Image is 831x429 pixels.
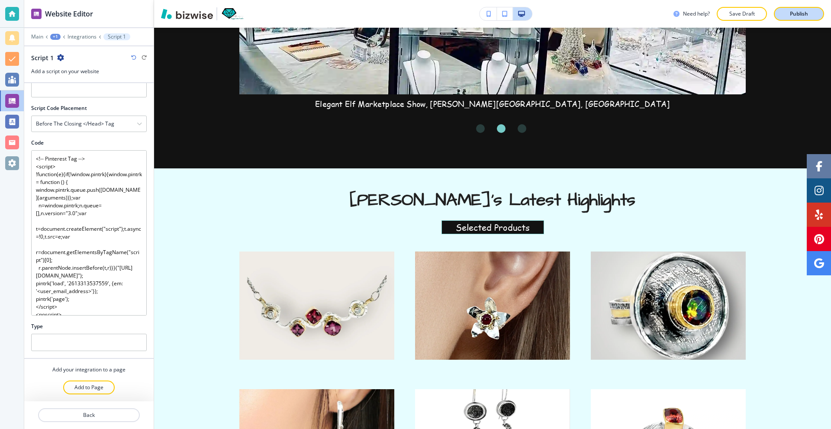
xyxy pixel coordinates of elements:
h3: Need help? [683,10,710,18]
p: Back [39,411,139,419]
img: Service media [239,252,394,360]
p: Add to Page [74,384,103,391]
a: Social media link to pinterest account [807,227,831,251]
h2: Script Code Placement [31,104,87,112]
button: Script 1 [103,33,130,40]
p: [PERSON_NAME]'s Latest Highlights [239,191,746,210]
div: Go to slide 2 [491,118,512,139]
button: Back [38,408,140,422]
a: Social media link to yelp account [807,203,831,227]
img: Your Logo [221,7,244,20]
p: Publish [790,10,808,18]
button: Save Draft [717,7,767,21]
img: Service media [415,252,570,360]
img: Service media [591,252,746,360]
img: editor icon [31,9,42,19]
p: Script 1 [108,34,126,40]
button: Publish [774,7,824,21]
textarea: <!-- Pinterest Tag --> <script> !function(e){if(!window.pintrk){window.pintrk = function () { win... [31,150,147,316]
div: Go to slide 3 [512,118,532,139]
h4: Add your integration to a page [52,366,126,374]
p: Elegant Elf Marketplace Show, [PERSON_NAME][GEOGRAPHIC_DATA], [GEOGRAPHIC_DATA] [239,98,746,110]
span: Selected Products [449,219,537,235]
button: Integrations [68,34,97,40]
h3: Add a script on your website [31,68,147,75]
div: Go to slide 1 [470,118,491,139]
button: +1 [50,34,61,40]
img: Bizwise Logo [161,9,213,19]
h2: Website Editor [45,9,93,19]
a: Social media link to google account [807,251,831,275]
h2: Code [31,139,44,147]
button: Add to Page [63,381,115,394]
a: Social media link to instagram account [807,178,831,203]
h2: Type [31,323,43,330]
h2: Script 1 [31,53,54,62]
h4: Before the closing </head> tag [36,120,114,128]
p: Save Draft [728,10,756,18]
a: Social media link to facebook account [807,154,831,178]
button: Main [31,34,43,40]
